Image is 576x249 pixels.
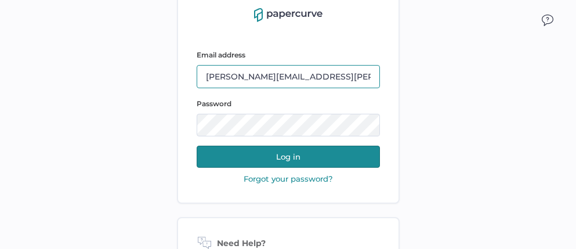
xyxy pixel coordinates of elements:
[542,15,553,26] img: icon_chat.2bd11823.svg
[197,99,231,108] span: Password
[240,174,336,184] button: Forgot your password?
[254,8,323,22] img: papercurve-logo-colour.7244d18c.svg
[197,50,245,59] span: Email address
[197,65,380,88] input: email@company.com
[197,146,380,168] button: Log in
